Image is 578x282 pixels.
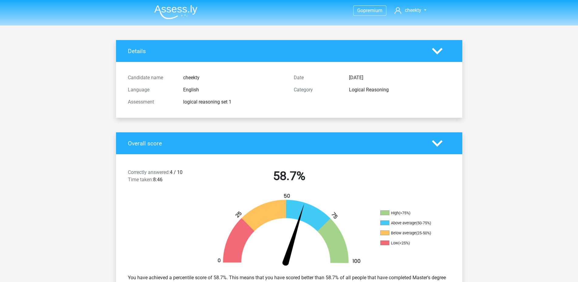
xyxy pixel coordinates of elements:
li: Below average [380,230,441,236]
div: (25-50%) [416,231,431,235]
li: Above average [380,220,441,226]
div: Language [123,86,179,93]
div: Candidate name [123,74,179,81]
a: Gopremium [354,6,386,15]
div: Logical Reasoning [344,86,455,93]
img: Assessly [154,5,197,19]
div: logical reasoning set 1 [179,98,289,106]
div: (>75%) [399,211,410,215]
img: 59.be30519bd6d4.png [207,193,371,269]
span: premium [363,8,382,13]
div: Date [289,74,344,81]
span: cheekty [405,7,421,13]
div: (50-75%) [416,221,431,225]
div: Category [289,86,344,93]
span: Correctly answered: [128,169,170,175]
li: Low [380,240,441,246]
div: English [179,86,289,93]
div: 4 / 10 8:46 [123,169,206,186]
h4: Overall score [128,140,423,147]
div: [DATE] [344,74,455,81]
li: High [380,210,441,216]
a: cheekty [392,7,429,14]
span: Time taken: [128,177,153,182]
h4: Details [128,48,423,55]
span: Go [357,8,363,13]
div: Assessment [123,98,179,106]
h2: 58.7% [211,169,368,183]
div: (<25%) [398,241,410,245]
div: cheekty [179,74,289,81]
